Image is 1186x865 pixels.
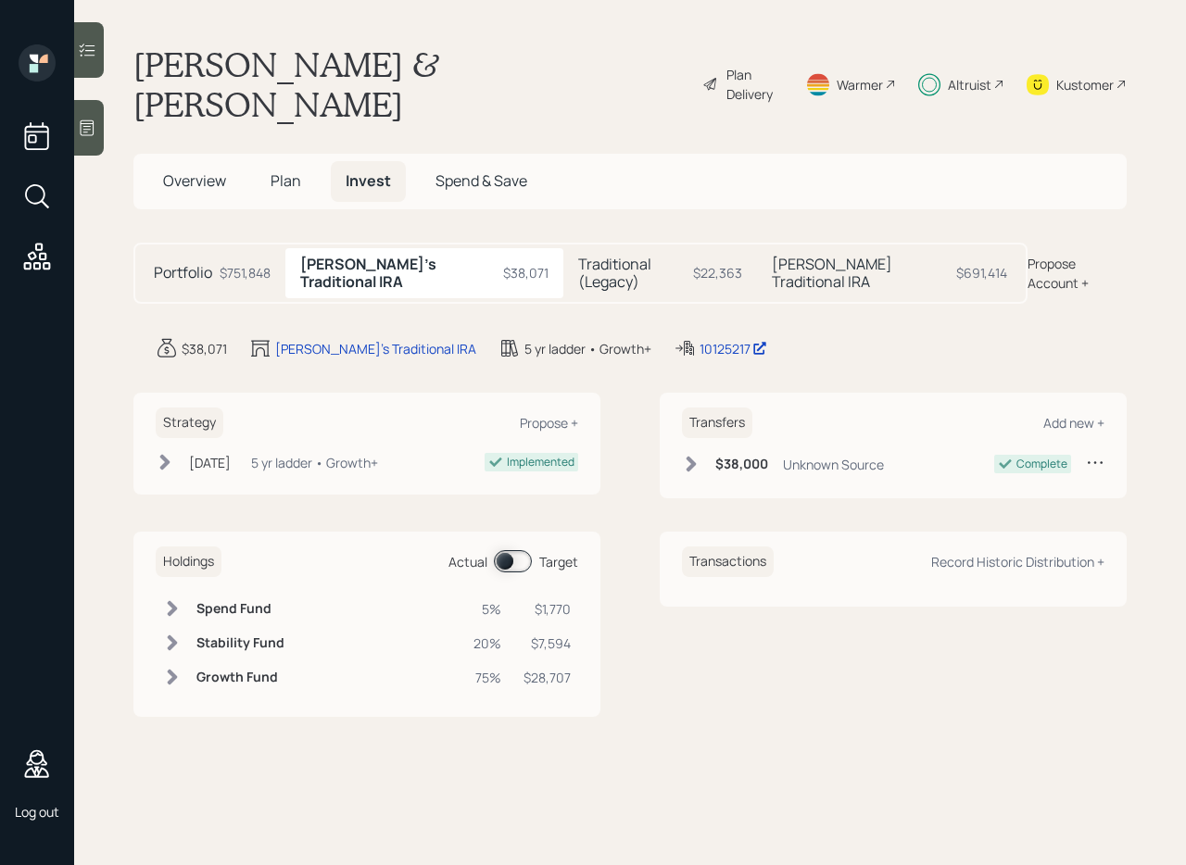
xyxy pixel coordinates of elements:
div: $1,770 [524,599,571,619]
div: Complete [1016,456,1067,472]
div: [DATE] [189,453,231,472]
div: 5 yr ladder • Growth+ [251,453,378,472]
div: Implemented [507,454,574,470]
div: 75% [473,668,501,687]
div: Plan Delivery [726,65,783,104]
div: Warmer [837,75,883,94]
h5: Portfolio [154,264,212,282]
h6: Growth Fund [196,670,284,685]
div: 5 yr ladder • Growth+ [524,339,651,358]
h1: [PERSON_NAME] & [PERSON_NAME] [133,44,688,124]
div: 10125217 [700,339,767,358]
span: Spend & Save [435,170,527,191]
div: $38,071 [503,263,549,282]
div: Actual [448,552,487,571]
div: 20% [473,633,501,653]
h6: Strategy [156,407,223,438]
div: 5% [473,599,501,619]
div: $691,414 [956,263,1007,282]
h6: $38,000 [715,457,768,472]
h6: Stability Fund [196,635,284,651]
h6: Transfers [682,407,752,438]
div: Unknown Source [783,455,884,474]
span: Plan [271,170,301,191]
div: Add new + [1043,414,1104,432]
div: $28,707 [524,668,571,687]
div: Target [539,552,578,571]
h6: Spend Fund [196,601,284,617]
h6: Holdings [156,546,221,577]
h6: Transactions [682,546,774,577]
div: $7,594 [524,633,571,653]
h5: [PERSON_NAME] Traditional IRA [772,256,950,291]
div: $38,071 [182,339,227,358]
div: $22,363 [693,263,742,282]
div: $751,848 [220,263,271,282]
span: Invest [346,170,391,191]
div: Propose + [520,414,578,432]
h5: [PERSON_NAME]'s Traditional IRA [300,256,496,291]
div: [PERSON_NAME]'s Traditional IRA [275,339,476,358]
div: Kustomer [1056,75,1114,94]
div: Record Historic Distribution + [931,553,1104,570]
h5: Traditional (Legacy) [578,256,685,291]
div: Altruist [948,75,991,94]
div: Log out [15,803,59,821]
div: Propose Account + [1028,254,1127,293]
span: Overview [163,170,226,191]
